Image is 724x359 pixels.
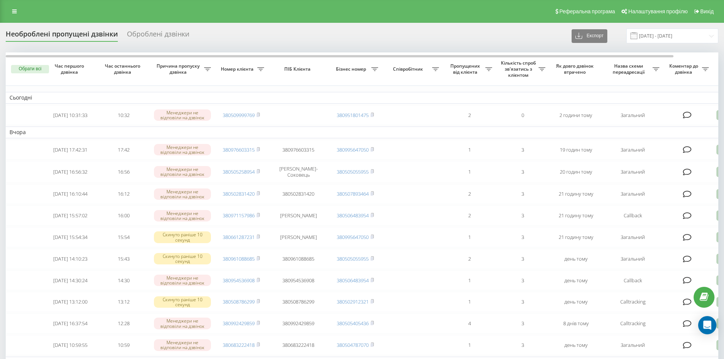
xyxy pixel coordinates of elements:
[268,161,329,182] td: [PERSON_NAME]-Соковець
[337,277,369,284] a: 380506483954
[443,140,496,160] td: 1
[44,292,97,312] td: [DATE] 13:12:00
[268,140,329,160] td: 380976603315
[549,105,602,125] td: 2 години тому
[223,212,255,219] a: 380971157986
[154,296,211,308] div: Скинуто раніше 10 секунд
[268,292,329,312] td: 380508786299
[443,105,496,125] td: 2
[223,146,255,153] a: 380976603315
[386,66,432,72] span: Співробітник
[127,30,189,42] div: Оброблені дзвінки
[443,184,496,204] td: 2
[500,60,539,78] span: Кількість спроб зв'язатись з клієнтом
[496,227,549,247] td: 3
[268,249,329,269] td: 380961088685
[337,112,369,119] a: 380951801475
[496,313,549,334] td: 3
[97,335,150,355] td: 10:59
[496,292,549,312] td: 3
[154,339,211,351] div: Менеджери не відповіли на дзвінок
[154,210,211,221] div: Менеджери не відповіли на дзвінок
[447,63,485,75] span: Пропущених від клієнта
[628,8,688,14] span: Налаштування профілю
[549,206,602,226] td: 21 годину тому
[549,227,602,247] td: 21 годину тому
[268,184,329,204] td: 380502831420
[549,161,602,182] td: 20 годин тому
[602,184,663,204] td: Загальний
[443,249,496,269] td: 2
[103,63,144,75] span: Час останнього дзвінка
[97,249,150,269] td: 15:43
[555,63,596,75] span: Як довго дзвінок втрачено
[333,66,371,72] span: Бізнес номер
[602,161,663,182] td: Загальний
[223,277,255,284] a: 380954536908
[6,30,118,42] div: Необроблені пропущені дзвінки
[219,66,257,72] span: Номер клієнта
[223,342,255,348] a: 380683222418
[274,66,322,72] span: ПІБ Клієнта
[223,112,255,119] a: 380509999769
[223,234,255,240] a: 380661287231
[268,206,329,226] td: [PERSON_NAME]
[337,146,369,153] a: 380995647050
[496,105,549,125] td: 0
[602,105,663,125] td: Загальний
[337,168,369,175] a: 380505055955
[559,8,615,14] span: Реферальна програма
[97,270,150,291] td: 14:30
[154,188,211,200] div: Менеджери не відповіли на дзвінок
[549,335,602,355] td: день тому
[602,270,663,291] td: Callback
[223,168,255,175] a: 380505258954
[443,270,496,291] td: 1
[549,270,602,291] td: день тому
[97,227,150,247] td: 15:54
[443,335,496,355] td: 1
[97,206,150,226] td: 16:00
[602,206,663,226] td: Callback
[549,313,602,334] td: 8 днів тому
[97,313,150,334] td: 12:28
[337,212,369,219] a: 380506483954
[549,292,602,312] td: день тому
[572,29,607,43] button: Експорт
[154,166,211,177] div: Менеджери не відповіли на дзвінок
[496,161,549,182] td: 3
[337,298,369,305] a: 380502912321
[154,144,211,155] div: Менеджери не відповіли на дзвінок
[154,253,211,264] div: Скинуто раніше 10 секунд
[268,335,329,355] td: 380683222418
[337,342,369,348] a: 380504787070
[549,140,602,160] td: 19 годин тому
[154,109,211,121] div: Менеджери не відповіли на дзвінок
[496,335,549,355] td: 3
[496,270,549,291] td: 3
[154,275,211,286] div: Менеджери не відповіли на дзвінок
[50,63,91,75] span: Час першого дзвінка
[97,140,150,160] td: 17:42
[667,63,702,75] span: Коментар до дзвінка
[268,270,329,291] td: 380954536908
[44,140,97,160] td: [DATE] 17:42:31
[443,161,496,182] td: 1
[154,231,211,243] div: Скинуто раніше 10 секунд
[11,65,49,73] button: Обрати всі
[549,184,602,204] td: 21 годину тому
[44,249,97,269] td: [DATE] 14:10:23
[443,292,496,312] td: 1
[97,105,150,125] td: 10:32
[97,161,150,182] td: 16:56
[268,313,329,334] td: 380992429859
[337,190,369,197] a: 380507893464
[496,206,549,226] td: 3
[337,255,369,262] a: 380505055955
[44,105,97,125] td: [DATE] 10:31:33
[223,320,255,327] a: 380992429859
[223,255,255,262] a: 380961088685
[154,63,204,75] span: Причина пропуску дзвінка
[602,140,663,160] td: Загальний
[602,249,663,269] td: Загальний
